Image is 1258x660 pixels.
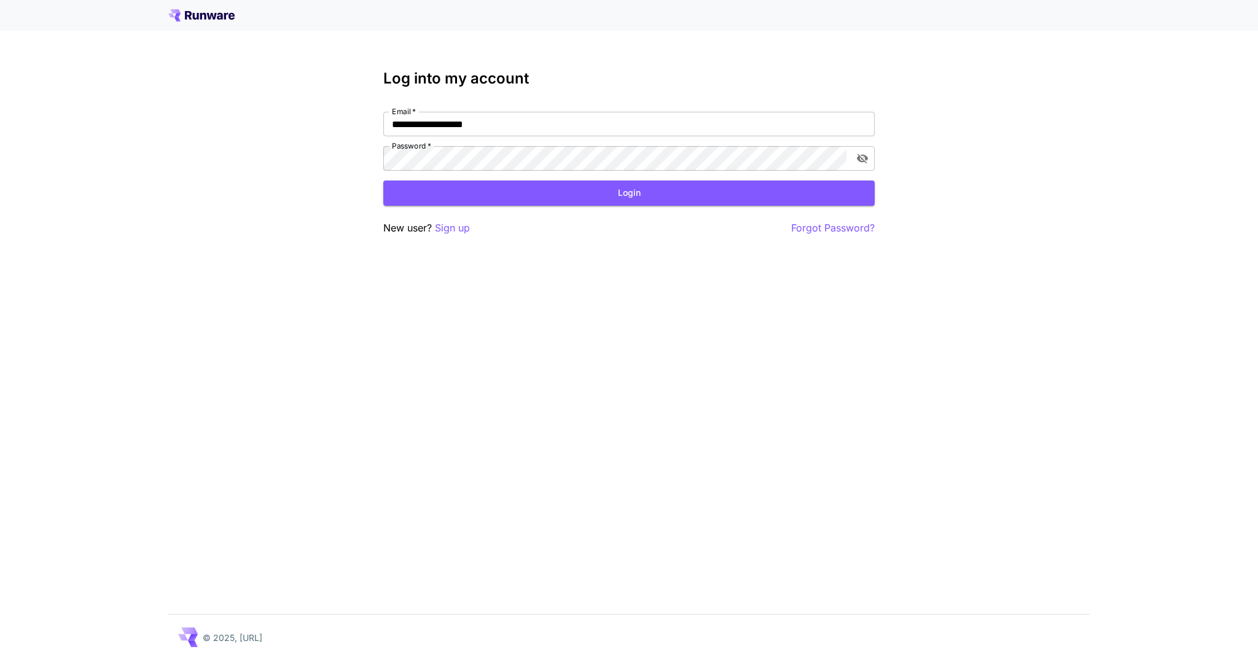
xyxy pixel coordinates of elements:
[392,106,416,117] label: Email
[392,141,431,151] label: Password
[791,220,875,236] button: Forgot Password?
[435,220,470,236] button: Sign up
[383,181,875,206] button: Login
[203,631,262,644] p: © 2025, [URL]
[383,220,470,236] p: New user?
[383,70,875,87] h3: Log into my account
[851,147,873,169] button: toggle password visibility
